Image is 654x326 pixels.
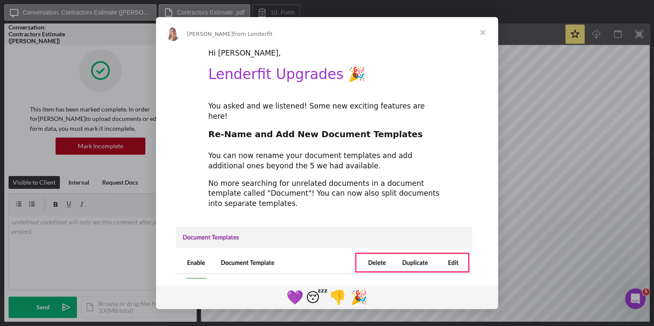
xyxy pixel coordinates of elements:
span: 😴 [306,289,327,305]
span: tada reaction [348,287,370,307]
div: You asked and we listened! Some new exciting features are here! [208,101,446,122]
div: You can now rename your document templates and add additional ones beyond the 5 we had available. [208,151,446,171]
span: 👎 [329,289,346,305]
span: from Lenderfit [233,31,273,37]
span: [PERSON_NAME] [187,31,233,37]
div: No more searching for unrelated documents in a document template called "Document"! You can now a... [208,179,446,209]
h1: Lenderfit Upgrades 🎉 [208,66,446,88]
span: 1 reaction [327,287,348,307]
span: purple heart reaction [284,287,306,307]
h2: Re-Name and Add New Document Templates [208,129,446,144]
span: 💜 [286,289,303,305]
span: 🎉 [351,289,368,305]
span: sleeping reaction [306,287,327,307]
span: Close [467,17,498,48]
div: Hi [PERSON_NAME], [208,48,446,59]
img: Profile image for Allison [166,27,180,41]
